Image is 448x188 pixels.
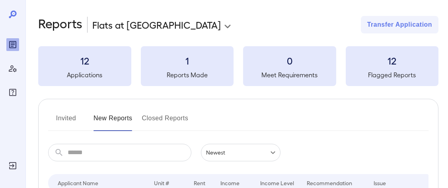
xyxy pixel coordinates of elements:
h5: Reports Made [141,70,234,80]
div: Income Level [260,178,294,188]
summary: 12Applications1Reports Made0Meet Requirements12Flagged Reports [38,46,438,86]
h5: Meet Requirements [243,70,336,80]
h5: Flagged Reports [346,70,439,80]
h3: 12 [38,54,131,67]
div: FAQ [6,86,19,99]
h2: Reports [38,16,82,33]
div: Reports [6,38,19,51]
div: Manage Users [6,62,19,75]
div: Unit # [154,178,169,188]
h3: 12 [346,54,439,67]
button: Closed Reports [142,112,189,131]
button: New Reports [93,112,132,131]
p: Flats at [GEOGRAPHIC_DATA] [92,18,221,31]
div: Issue [374,178,386,188]
div: Income [220,178,240,188]
h3: 1 [141,54,234,67]
button: Invited [48,112,84,131]
div: Recommendation [307,178,352,188]
div: Rent [194,178,206,188]
div: Applicant Name [58,178,98,188]
div: Newest [201,144,280,161]
h5: Applications [38,70,131,80]
div: Log Out [6,159,19,172]
h3: 0 [243,54,336,67]
button: Transfer Application [361,16,438,33]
